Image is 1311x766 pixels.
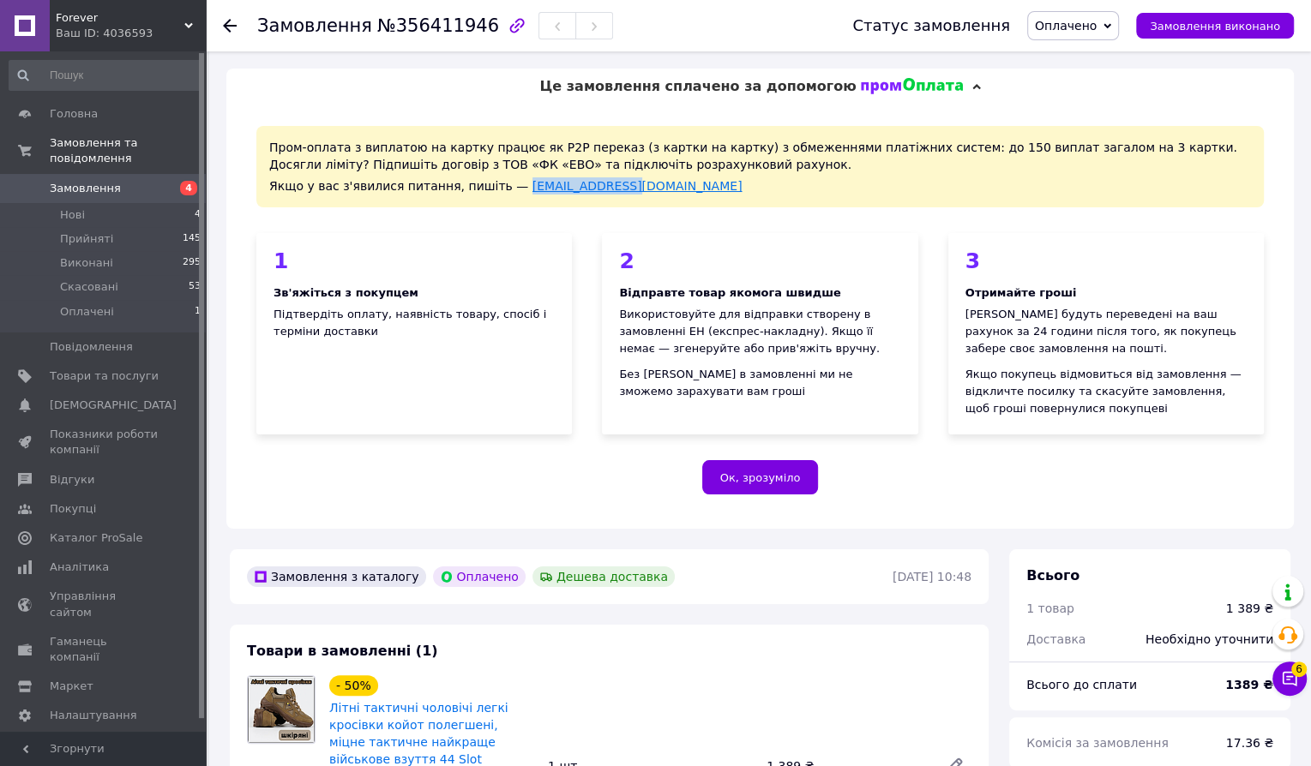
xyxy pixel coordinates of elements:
[1225,678,1273,691] b: 1389 ₴
[256,126,1264,207] div: Пром-оплата з виплатою на картку працює як P2P переказ (з картки на картку) з обмеженнями платіжн...
[1226,736,1273,750] span: 17.36 ₴
[965,250,1247,272] div: 3
[702,460,819,494] button: Ок, зрозуміло
[56,10,184,26] span: Forever
[1026,678,1137,691] span: Всього до сплати
[1136,13,1294,39] button: Замовлення виконано
[56,26,206,41] div: Ваш ID: 4036593
[50,181,121,196] span: Замовлення
[433,566,526,587] div: Оплачено
[189,279,201,295] span: 53
[50,679,93,694] span: Маркет
[60,304,114,320] span: Оплачені
[50,708,137,723] span: Налаштування
[50,368,159,384] span: Товари та послуги
[60,279,118,295] span: Скасовані
[619,306,900,357] div: Використовуйте для відправки створену в замовленні ЕН (експрес-накладну). Якщо її немає — згенеру...
[852,17,1010,34] div: Статус замовлення
[329,701,508,766] a: Літні тактичні чоловічі легкі кросівки койот полегшені, міцне тактичне найкраще військове взуття ...
[1026,736,1169,750] span: Комісія за замовлення
[195,207,201,223] span: 4
[1226,600,1273,617] div: 1 389 ₴
[1135,620,1284,658] div: Необхідно уточнити
[1026,601,1074,615] span: 1 товар
[50,589,159,619] span: Управління сайтом
[619,250,900,272] div: 2
[1291,661,1307,677] span: 6
[195,304,201,320] span: 1
[1035,19,1097,33] span: Оплачено
[274,306,555,340] div: Підтвердіть оплату, наявність товару, спосіб і терміни доставки
[274,250,555,272] div: 1
[274,286,418,299] b: Зв'яжіться з покупцем
[183,255,201,271] span: 295
[1272,661,1307,696] button: Чат з покупцем6
[1026,567,1079,583] span: Всього
[60,255,113,271] span: Виконані
[60,231,113,247] span: Прийняті
[965,286,1077,299] b: Отримайте гроші
[619,366,900,400] div: Без [PERSON_NAME] в замовленні ми не зможемо зарахувати вам гроші
[50,135,206,166] span: Замовлення та повідомлення
[619,286,840,299] b: Відправте товар якомога швидше
[539,78,856,94] span: Це замовлення сплачено за допомогою
[532,566,675,587] div: Дешева доставка
[50,472,94,488] span: Відгуки
[257,15,372,36] span: Замовлення
[532,179,743,193] a: [EMAIL_ADDRESS][DOMAIN_NAME]
[269,177,1251,194] div: Якщо у вас з'явилися питання, пишіть —
[50,339,133,355] span: Повідомлення
[50,501,96,517] span: Покупці
[377,15,499,36] span: №356411946
[1026,632,1085,646] span: Доставка
[183,231,201,247] span: 145
[180,181,197,195] span: 4
[247,643,438,659] span: Товари в замовленні (1)
[893,570,971,583] time: [DATE] 10:48
[50,634,159,665] span: Гаманець компанії
[50,427,159,458] span: Показники роботи компанії
[1150,20,1280,33] span: Замовлення виконано
[50,530,142,546] span: Каталог ProSale
[9,60,202,91] input: Пошук
[720,471,801,484] span: Ок, зрозуміло
[329,675,378,696] div: - 50%
[965,306,1247,357] div: [PERSON_NAME] будуть переведені на ваш рахунок за 24 години після того, як покупець забере своє з...
[60,207,85,223] span: Нові
[861,78,964,95] img: evopay logo
[50,560,109,575] span: Аналітика
[247,566,426,587] div: Замовлення з каталогу
[223,17,237,34] div: Повернутися назад
[965,366,1247,417] div: Якщо покупець відмовиться від замовлення — відкличте посилку та скасуйте замовлення, щоб гроші по...
[50,106,98,122] span: Головна
[248,676,315,743] img: Літні тактичні чоловічі легкі кросівки койот полегшені, міцне тактичне найкраще військове взуття ...
[50,398,177,413] span: [DEMOGRAPHIC_DATA]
